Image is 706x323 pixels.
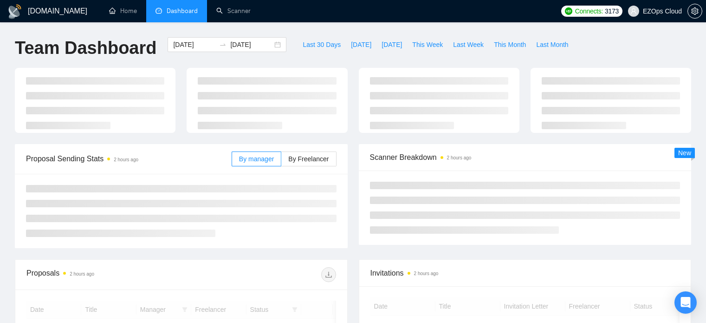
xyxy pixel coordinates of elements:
[7,4,22,19] img: logo
[109,7,137,15] a: homeHome
[167,7,198,15] span: Dashboard
[447,155,472,160] time: 2 hours ago
[382,40,402,50] span: [DATE]
[173,40,215,50] input: Start date
[630,8,637,14] span: user
[346,37,376,52] button: [DATE]
[239,155,274,163] span: By manager
[216,7,251,15] a: searchScanner
[26,267,181,282] div: Proposals
[565,7,572,15] img: upwork-logo.png
[376,37,407,52] button: [DATE]
[687,7,702,15] a: setting
[298,37,346,52] button: Last 30 Days
[674,291,697,314] div: Open Intercom Messenger
[351,40,371,50] span: [DATE]
[605,6,619,16] span: 3173
[219,41,227,48] span: swap-right
[230,40,272,50] input: End date
[155,7,162,14] span: dashboard
[15,37,156,59] h1: Team Dashboard
[219,41,227,48] span: to
[489,37,531,52] button: This Month
[288,155,329,163] span: By Freelancer
[687,4,702,19] button: setting
[531,37,573,52] button: Last Month
[448,37,489,52] button: Last Week
[114,157,138,162] time: 2 hours ago
[494,40,526,50] span: This Month
[412,40,443,50] span: This Week
[70,271,94,277] time: 2 hours ago
[678,149,691,157] span: New
[536,40,568,50] span: Last Month
[575,6,603,16] span: Connects:
[26,153,232,165] span: Proposal Sending Stats
[407,37,448,52] button: This Week
[303,40,341,50] span: Last 30 Days
[370,267,680,279] span: Invitations
[453,40,484,50] span: Last Week
[370,152,680,163] span: Scanner Breakdown
[414,271,439,276] time: 2 hours ago
[688,7,702,15] span: setting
